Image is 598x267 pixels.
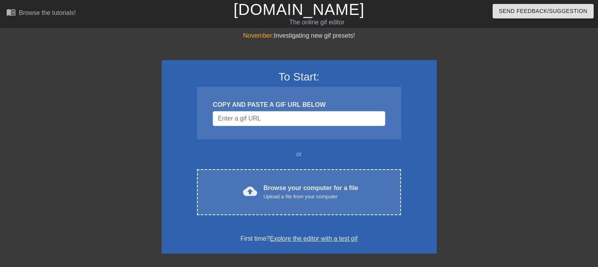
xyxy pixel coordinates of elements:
a: Explore the editor with a test gif [270,235,357,242]
div: Investigating new gif presets! [162,31,437,40]
span: cloud_upload [243,184,257,198]
button: Send Feedback/Suggestion [493,4,594,18]
h3: To Start: [172,70,427,84]
input: Username [213,111,385,126]
span: Send Feedback/Suggestion [499,6,587,16]
div: First time? [172,234,427,243]
div: The online gif editor [203,18,431,27]
div: Upload a file from your computer [263,193,358,201]
span: menu_book [6,7,16,17]
a: Browse the tutorials! [6,7,76,20]
div: Browse your computer for a file [263,183,358,201]
div: COPY AND PASTE A GIF URL BELOW [213,100,385,110]
div: or [182,150,416,159]
a: [DOMAIN_NAME] [234,1,364,18]
span: November: [243,32,274,39]
div: Browse the tutorials! [19,9,76,16]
